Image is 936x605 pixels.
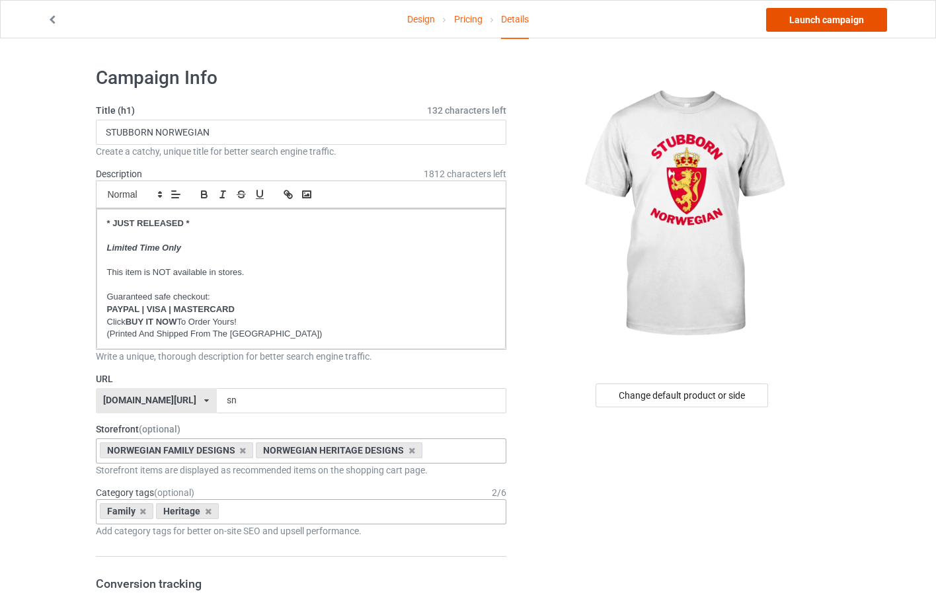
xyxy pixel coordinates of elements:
[107,266,496,279] p: This item is NOT available in stores.
[454,1,483,38] a: Pricing
[256,442,422,458] div: NORWEGIAN HERITAGE DESIGNS
[96,104,507,117] label: Title (h1)
[100,442,254,458] div: NORWEGIAN FAMILY DESIGNS
[766,8,887,32] a: Launch campaign
[596,383,768,407] div: Change default product or side
[107,328,496,341] p: (Printed And Shipped From The [GEOGRAPHIC_DATA])
[96,486,194,499] label: Category tags
[427,104,506,117] span: 132 characters left
[96,524,507,538] div: Add category tags for better on-site SEO and upsell performance.
[156,503,219,519] div: Heritage
[154,487,194,498] span: (optional)
[96,372,507,385] label: URL
[107,291,496,303] p: Guaranteed safe checkout:
[107,218,190,228] strong: * JUST RELEASED *
[107,304,235,314] strong: PAYPAL | VISA | MASTERCARD
[100,503,154,519] div: Family
[492,486,506,499] div: 2 / 6
[96,464,507,477] div: Storefront items are displayed as recommended items on the shopping cart page.
[96,350,507,363] div: Write a unique, thorough description for better search engine traffic.
[107,243,181,253] em: Limited Time Only
[96,576,507,591] h3: Conversion tracking
[103,395,196,405] div: [DOMAIN_NAME][URL]
[139,424,180,434] span: (optional)
[424,167,506,181] span: 1812 characters left
[126,317,177,327] strong: BUY IT NOW
[407,1,435,38] a: Design
[96,169,142,179] label: Description
[96,423,507,436] label: Storefront
[96,66,507,90] h1: Campaign Info
[96,145,507,158] div: Create a catchy, unique title for better search engine traffic.
[107,316,496,329] p: Click To Order Yours!
[501,1,529,39] div: Details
